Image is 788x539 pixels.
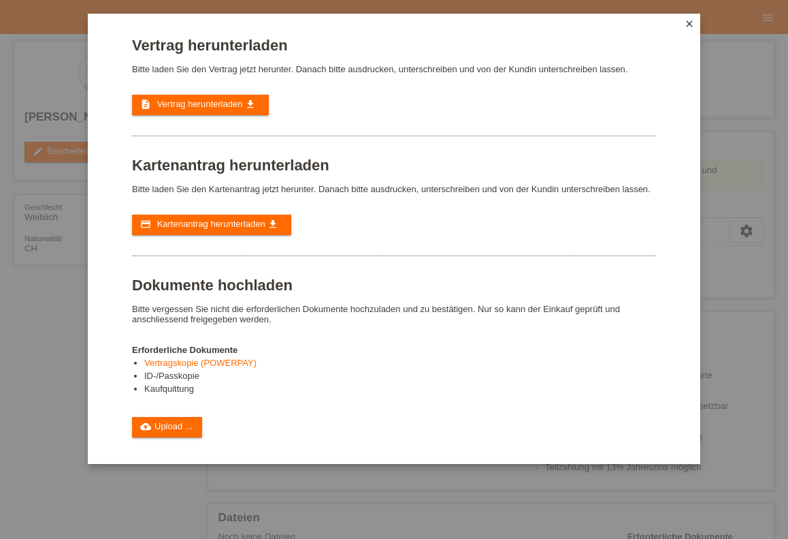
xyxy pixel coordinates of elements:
[680,17,698,33] a: close
[140,219,151,230] i: credit_card
[684,18,695,29] i: close
[132,304,656,324] p: Bitte vergessen Sie nicht die erforderlichen Dokumente hochzuladen und zu bestätigen. Nur so kann...
[157,219,265,229] span: Kartenantrag herunterladen
[132,277,656,294] h1: Dokumente hochladen
[140,421,151,432] i: cloud_upload
[140,99,151,110] i: description
[132,157,656,174] h1: Kartenantrag herunterladen
[132,37,656,54] h1: Vertrag herunterladen
[267,219,278,230] i: get_app
[157,99,243,109] span: Vertrag herunterladen
[144,371,656,384] li: ID-/Passkopie
[132,215,291,235] a: credit_card Kartenantrag herunterladen get_app
[144,384,656,397] li: Kaufquittung
[132,95,269,115] a: description Vertrag herunterladen get_app
[132,64,656,74] p: Bitte laden Sie den Vertrag jetzt herunter. Danach bitte ausdrucken, unterschreiben und von der K...
[132,184,656,194] p: Bitte laden Sie den Kartenantrag jetzt herunter. Danach bitte ausdrucken, unterschreiben und von ...
[245,99,256,110] i: get_app
[132,417,202,437] a: cloud_uploadUpload ...
[144,358,257,368] a: Vertragskopie (POWERPAY)
[132,345,656,355] h4: Erforderliche Dokumente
